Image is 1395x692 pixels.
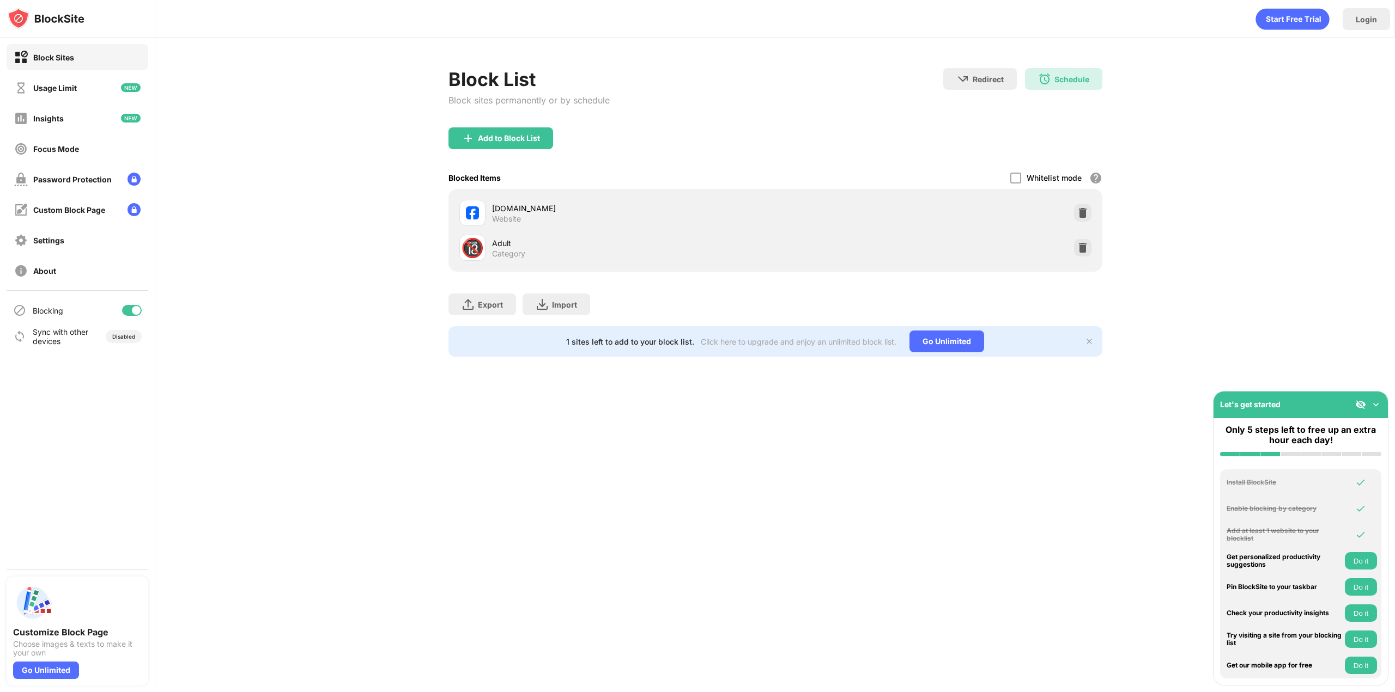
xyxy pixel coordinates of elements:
div: Import [552,300,577,309]
div: Blocking [33,306,63,315]
div: Category [492,249,525,259]
img: insights-off.svg [14,112,28,125]
div: Whitelist mode [1027,173,1082,182]
img: settings-off.svg [14,234,28,247]
img: password-protection-off.svg [14,173,28,186]
img: omni-check.svg [1355,529,1366,540]
div: Try visiting a site from your blocking list [1227,632,1342,647]
div: Focus Mode [33,144,79,154]
img: omni-check.svg [1355,477,1366,488]
img: x-button.svg [1085,337,1094,346]
div: Install BlockSite [1227,479,1342,486]
div: About [33,266,56,275]
img: push-custom-page.svg [13,583,52,622]
img: eye-not-visible.svg [1355,399,1366,410]
div: Pin BlockSite to your taskbar [1227,583,1342,591]
div: Adult [492,237,775,249]
div: Custom Block Page [33,205,105,215]
div: Block Sites [33,53,74,62]
img: sync-icon.svg [13,330,26,343]
img: lock-menu.svg [128,203,141,216]
div: Password Protection [33,175,112,184]
div: Get personalized productivity suggestions [1227,553,1342,569]
div: Block List [448,68,610,90]
div: [DOMAIN_NAME] [492,203,775,214]
div: Go Unlimited [13,662,79,679]
div: 🔞 [461,237,484,259]
img: new-icon.svg [121,114,141,123]
div: Settings [33,236,64,245]
div: Go Unlimited [909,330,984,352]
div: Click here to upgrade and enjoy an unlimited block list. [701,337,896,346]
div: Check your productivity insights [1227,609,1342,617]
img: favicons [466,206,479,219]
div: animation [1255,8,1330,30]
div: Let's get started [1220,400,1281,409]
img: block-on.svg [14,51,28,64]
div: Sync with other devices [33,327,89,346]
div: Blocked Items [448,173,501,182]
div: Enable blocking by category [1227,505,1342,512]
div: Add to Block List [478,134,540,143]
div: Get our mobile app for free [1227,662,1342,669]
button: Do it [1345,630,1377,648]
div: Only 5 steps left to free up an extra hour each day! [1220,425,1381,445]
img: new-icon.svg [121,83,141,92]
img: customize-block-page-off.svg [14,203,28,217]
div: Website [492,214,521,224]
button: Do it [1345,657,1377,674]
button: Do it [1345,578,1377,596]
button: Do it [1345,604,1377,622]
img: time-usage-off.svg [14,81,28,95]
img: about-off.svg [14,264,28,278]
div: Insights [33,114,64,123]
img: blocking-icon.svg [13,304,26,317]
img: focus-off.svg [14,142,28,156]
div: Usage Limit [33,83,77,93]
div: 1 sites left to add to your block list. [566,337,694,346]
div: Block sites permanently or by schedule [448,95,610,106]
img: logo-blocksite.svg [8,8,84,29]
img: lock-menu.svg [128,173,141,186]
div: Redirect [973,75,1004,84]
div: Export [478,300,503,309]
img: omni-check.svg [1355,503,1366,514]
div: Disabled [112,333,135,340]
div: Schedule [1054,75,1089,84]
div: Add at least 1 website to your blocklist [1227,527,1342,543]
div: Choose images & texts to make it your own [13,640,142,657]
div: Customize Block Page [13,627,142,638]
div: Login [1356,15,1377,24]
img: omni-setup-toggle.svg [1370,399,1381,410]
button: Do it [1345,552,1377,569]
